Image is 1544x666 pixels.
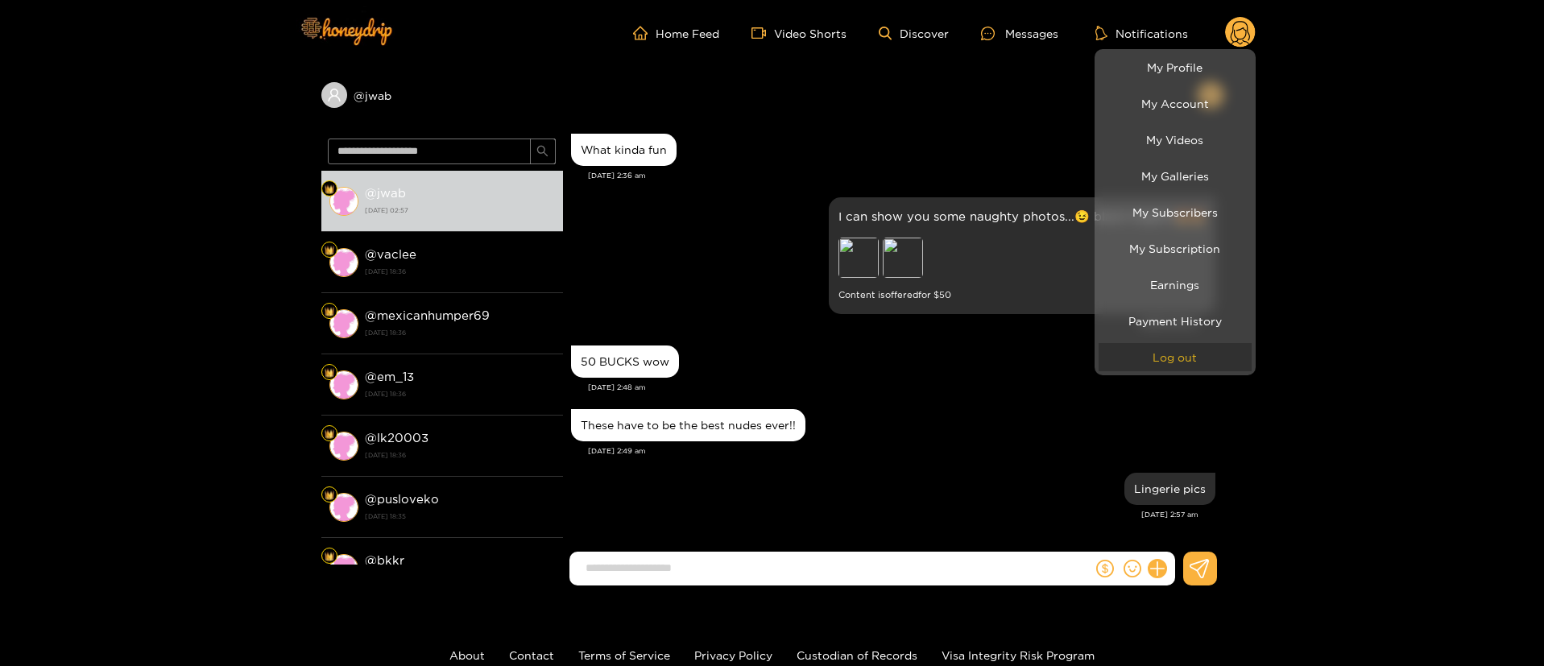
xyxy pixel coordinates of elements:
[1099,271,1252,299] a: Earnings
[1099,343,1252,371] button: Log out
[1099,198,1252,226] a: My Subscribers
[1099,234,1252,263] a: My Subscription
[1099,53,1252,81] a: My Profile
[1099,89,1252,118] a: My Account
[1099,162,1252,190] a: My Galleries
[1099,126,1252,154] a: My Videos
[1099,307,1252,335] a: Payment History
